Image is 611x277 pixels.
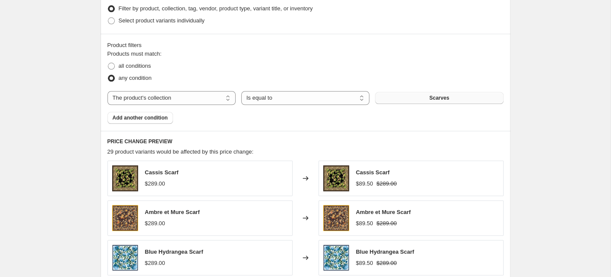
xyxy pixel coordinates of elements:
strike: $289.00 [376,179,397,188]
div: $289.00 [145,179,165,188]
img: f_azul-2023_80x.jpg [112,245,138,271]
span: Ambre et Mure Scarf [356,209,411,215]
span: Add another condition [113,114,168,121]
span: all conditions [119,63,151,69]
span: Products must match: [107,50,162,57]
span: Scarves [429,94,449,101]
div: $289.00 [145,219,165,228]
span: Ambre et Mure Scarf [145,209,200,215]
button: Add another condition [107,112,173,124]
img: f_azul-2023_80x.jpg [323,245,349,271]
span: Cassis Scarf [356,169,390,176]
div: $89.50 [356,179,373,188]
button: Scarves [375,92,503,104]
div: Product filters [107,41,504,50]
span: 29 product variants would be affected by this price change: [107,148,254,155]
strike: $289.00 [376,259,397,268]
strike: $289.00 [376,219,397,228]
span: any condition [119,75,152,81]
img: ambre-scarf_80x.jpg [112,205,138,231]
span: Blue Hydrangea Scarf [356,249,414,255]
div: $89.50 [356,219,373,228]
img: cassis-scarf_80x.jpg [112,165,138,191]
img: cassis-scarf_80x.jpg [323,165,349,191]
img: ambre-scarf_80x.jpg [323,205,349,231]
div: $289.00 [145,259,165,268]
h6: PRICE CHANGE PREVIEW [107,138,504,145]
span: Select product variants individually [119,17,205,24]
span: Filter by product, collection, tag, vendor, product type, variant title, or inventory [119,5,313,12]
span: Blue Hydrangea Scarf [145,249,203,255]
div: $89.50 [356,259,373,268]
span: Cassis Scarf [145,169,179,176]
